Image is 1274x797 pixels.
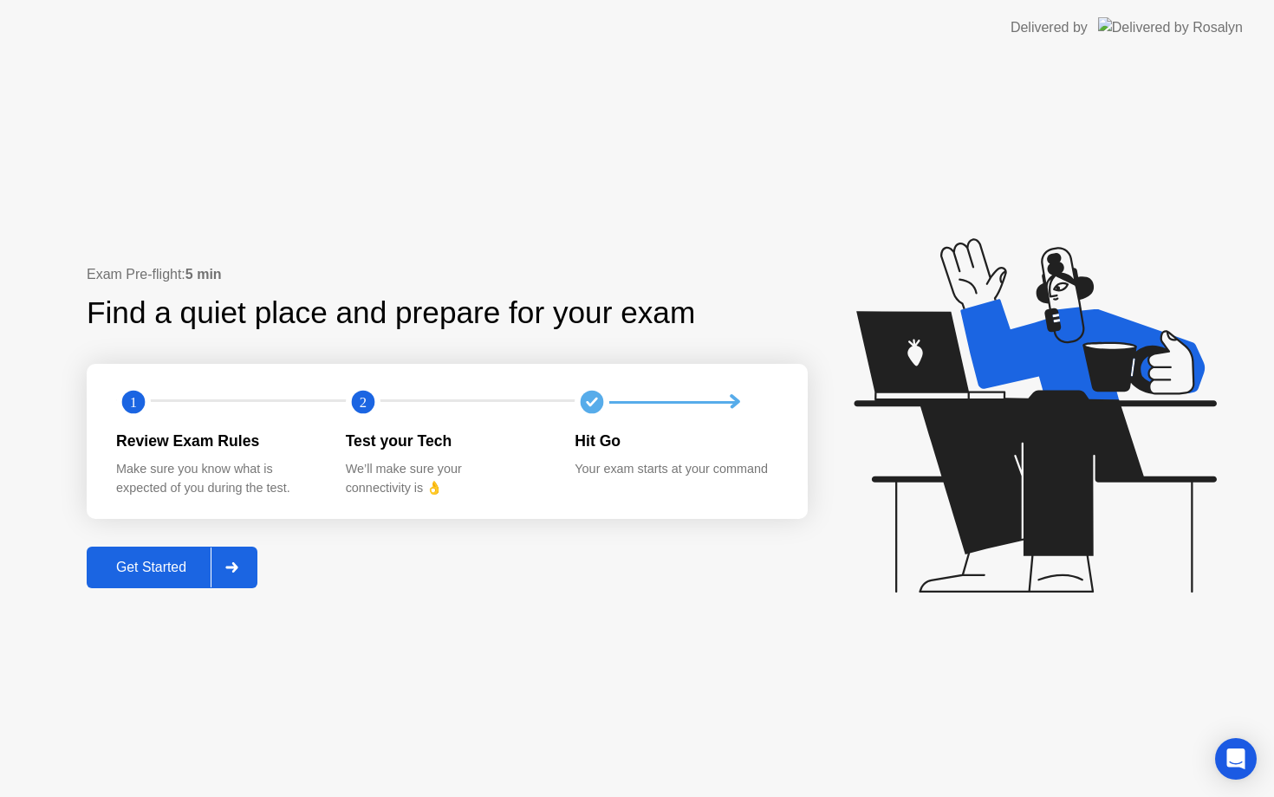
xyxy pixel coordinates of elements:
[1215,738,1257,780] div: Open Intercom Messenger
[346,430,548,452] div: Test your Tech
[87,290,698,336] div: Find a quiet place and prepare for your exam
[1098,17,1243,37] img: Delivered by Rosalyn
[130,394,137,411] text: 1
[360,394,367,411] text: 2
[87,547,257,588] button: Get Started
[116,430,318,452] div: Review Exam Rules
[346,460,548,497] div: We’ll make sure your connectivity is 👌
[575,430,777,452] div: Hit Go
[92,560,211,575] div: Get Started
[116,460,318,497] div: Make sure you know what is expected of you during the test.
[1011,17,1088,38] div: Delivered by
[575,460,777,479] div: Your exam starts at your command
[87,264,808,285] div: Exam Pre-flight:
[185,267,222,282] b: 5 min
